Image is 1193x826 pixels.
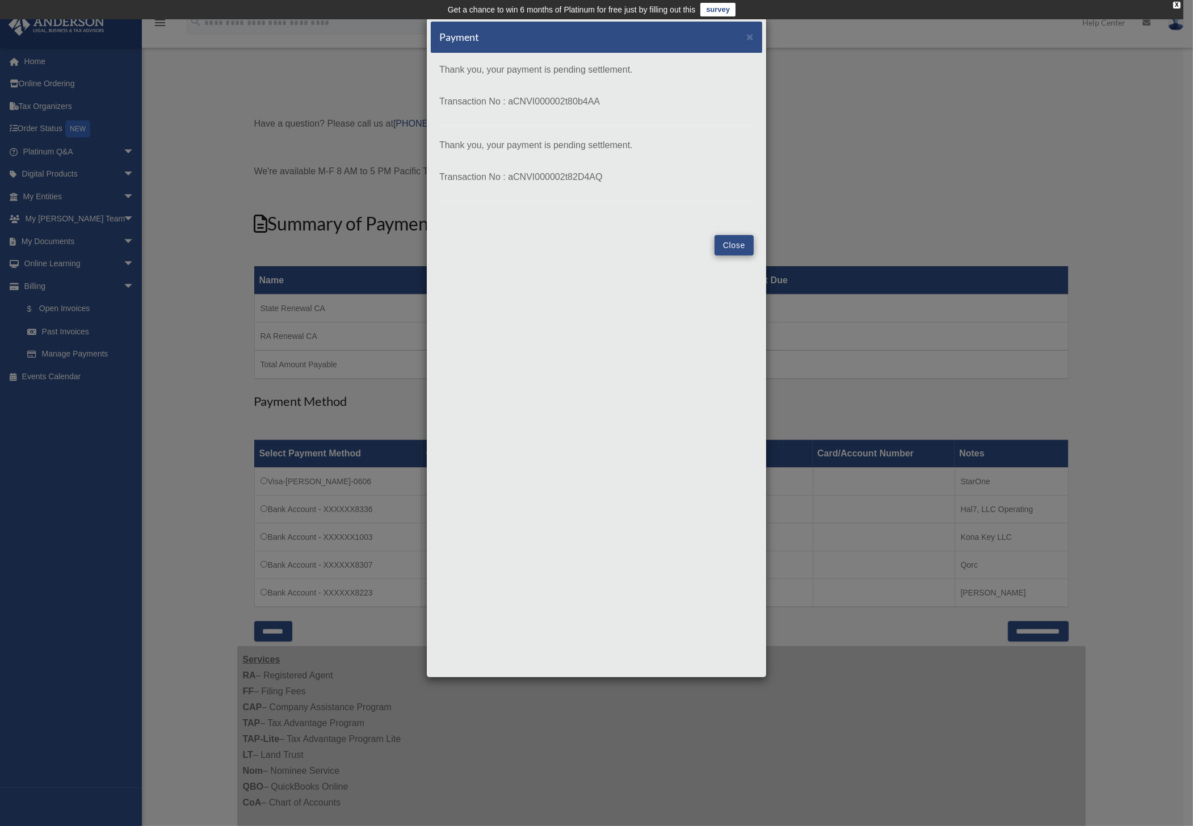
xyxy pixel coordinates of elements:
[439,137,754,153] p: Thank you, your payment is pending settlement.
[439,62,754,78] p: Thank you, your payment is pending settlement.
[700,3,736,16] a: survey
[746,30,754,43] span: ×
[746,31,754,43] button: Close
[1173,2,1181,9] div: close
[439,30,479,44] h5: Payment
[439,169,754,185] p: Transaction No : aCNVI000002t82D4AQ
[439,94,754,110] p: Transaction No : aCNVI000002t80b4AA
[448,3,696,16] div: Get a chance to win 6 months of Platinum for free just by filling out this
[715,235,754,255] button: Close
